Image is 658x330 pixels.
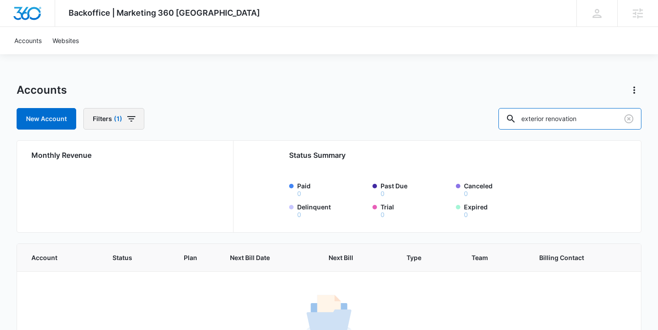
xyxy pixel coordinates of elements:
span: Plan [184,253,208,262]
span: Backoffice | Marketing 360 [GEOGRAPHIC_DATA] [69,8,260,17]
h2: Status Summary [289,150,582,161]
h2: Monthly Revenue [31,150,223,161]
input: Search [498,108,641,130]
span: Next Bill Date [230,253,294,262]
a: Accounts [9,27,47,54]
button: Filters(1) [83,108,144,130]
button: Clear [622,112,636,126]
button: Actions [627,83,641,97]
span: Account [31,253,78,262]
label: Delinquent [297,202,367,218]
span: Team [472,253,505,262]
span: Status [113,253,150,262]
a: New Account [17,108,76,130]
span: Type [407,253,437,262]
a: Websites [47,27,84,54]
h1: Accounts [17,83,67,97]
label: Paid [297,181,367,197]
span: Billing Contact [539,253,606,262]
label: Expired [464,202,534,218]
label: Canceled [464,181,534,197]
label: Trial [381,202,450,218]
span: Next Bill [329,253,372,262]
span: (1) [114,116,122,122]
label: Past Due [381,181,450,197]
